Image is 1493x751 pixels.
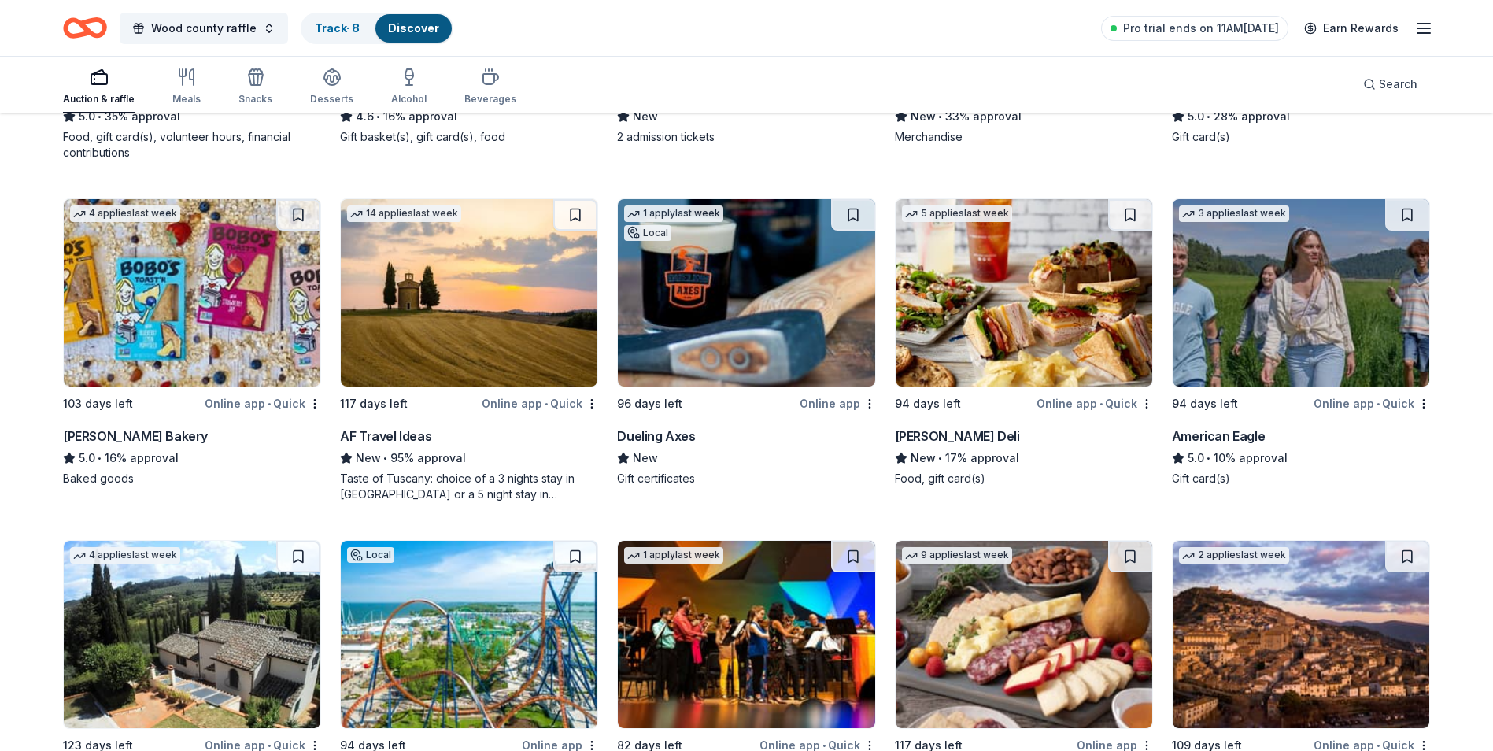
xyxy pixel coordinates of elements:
[1207,452,1210,464] span: •
[63,198,321,486] a: Image for Bobo's Bakery4 applieslast week103 days leftOnline app•Quick[PERSON_NAME] Bakery5.0•16%...
[340,107,598,126] div: 16% approval
[545,398,548,410] span: •
[1172,129,1430,145] div: Gift card(s)
[63,93,135,105] div: Auction & raffle
[1101,16,1288,41] a: Pro trial ends on 11AM[DATE]
[341,541,597,728] img: Image for Cedar Point
[340,449,598,468] div: 95% approval
[895,198,1153,486] a: Image for McAlister's Deli5 applieslast week94 days leftOnline app•Quick[PERSON_NAME] DeliNew•17%...
[895,394,961,413] div: 94 days left
[63,61,135,113] button: Auction & raffle
[617,394,682,413] div: 96 days left
[238,61,272,113] button: Snacks
[1179,205,1289,222] div: 3 applies last week
[205,394,321,413] div: Online app Quick
[1172,198,1430,486] a: Image for American Eagle3 applieslast week94 days leftOnline app•QuickAmerican Eagle5.0•10% appro...
[340,427,431,446] div: AF Travel Ideas
[310,61,353,113] button: Desserts
[902,205,1012,222] div: 5 applies last week
[1037,394,1153,413] div: Online app Quick
[70,547,180,564] div: 4 applies last week
[482,394,598,413] div: Online app Quick
[618,199,874,387] img: Image for Dueling Axes
[347,547,394,563] div: Local
[896,541,1152,728] img: Image for Gourmet Gift Baskets
[391,61,427,113] button: Alcohol
[1173,541,1429,728] img: Image for Hill Town Tours
[63,427,208,446] div: [PERSON_NAME] Bakery
[63,107,321,126] div: 35% approval
[895,129,1153,145] div: Merchandise
[64,199,320,387] img: Image for Bobo's Bakery
[1188,449,1204,468] span: 5.0
[895,427,1020,446] div: [PERSON_NAME] Deli
[911,449,936,468] span: New
[70,205,180,222] div: 4 applies last week
[98,452,102,464] span: •
[464,61,516,113] button: Beverages
[1377,398,1380,410] span: •
[464,93,516,105] div: Beverages
[1172,427,1265,446] div: American Eagle
[618,541,874,728] img: Image for Minnesota Orchestra
[63,129,321,161] div: Food, gift card(s), volunteer hours, financial contributions
[172,61,201,113] button: Meals
[151,19,257,38] span: Wood county raffle
[384,452,388,464] span: •
[301,13,453,44] button: Track· 8Discover
[896,199,1152,387] img: Image for McAlister's Deli
[1188,107,1204,126] span: 5.0
[391,93,427,105] div: Alcohol
[63,449,321,468] div: 16% approval
[1172,394,1238,413] div: 94 days left
[98,110,102,123] span: •
[1172,471,1430,486] div: Gift card(s)
[617,471,875,486] div: Gift certificates
[1172,449,1430,468] div: 10% approval
[79,107,95,126] span: 5.0
[1207,110,1210,123] span: •
[895,471,1153,486] div: Food, gift card(s)
[633,107,658,126] span: New
[347,205,461,222] div: 14 applies last week
[617,129,875,145] div: 2 admission tickets
[341,199,597,387] img: Image for AF Travel Ideas
[64,541,320,728] img: Image for Villa Sogni D’Oro
[1173,199,1429,387] img: Image for American Eagle
[63,9,107,46] a: Home
[356,449,381,468] span: New
[79,449,95,468] span: 5.0
[624,225,671,241] div: Local
[938,452,942,464] span: •
[63,394,133,413] div: 103 days left
[356,107,374,126] span: 4.6
[1099,398,1103,410] span: •
[172,93,201,105] div: Meals
[624,547,723,564] div: 1 apply last week
[1295,14,1408,43] a: Earn Rewards
[1123,19,1279,38] span: Pro trial ends on 11AM[DATE]
[268,398,271,410] span: •
[911,107,936,126] span: New
[388,21,439,35] a: Discover
[1172,107,1430,126] div: 28% approval
[310,93,353,105] div: Desserts
[1179,547,1289,564] div: 2 applies last week
[617,198,875,486] a: Image for Dueling Axes1 applylast weekLocal96 days leftOnline appDueling AxesNewGift certificates
[633,449,658,468] span: New
[340,129,598,145] div: Gift basket(s), gift card(s), food
[1314,394,1430,413] div: Online app Quick
[377,110,381,123] span: •
[340,198,598,502] a: Image for AF Travel Ideas14 applieslast week117 days leftOnline app•QuickAF Travel IdeasNew•95% a...
[63,471,321,486] div: Baked goods
[617,427,695,446] div: Dueling Axes
[1351,68,1430,100] button: Search
[895,449,1153,468] div: 17% approval
[315,21,360,35] a: Track· 8
[340,394,408,413] div: 117 days left
[1379,75,1417,94] span: Search
[340,471,598,502] div: Taste of Tuscany: choice of a 3 nights stay in [GEOGRAPHIC_DATA] or a 5 night stay in [GEOGRAPHIC...
[238,93,272,105] div: Snacks
[895,107,1153,126] div: 33% approval
[938,110,942,123] span: •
